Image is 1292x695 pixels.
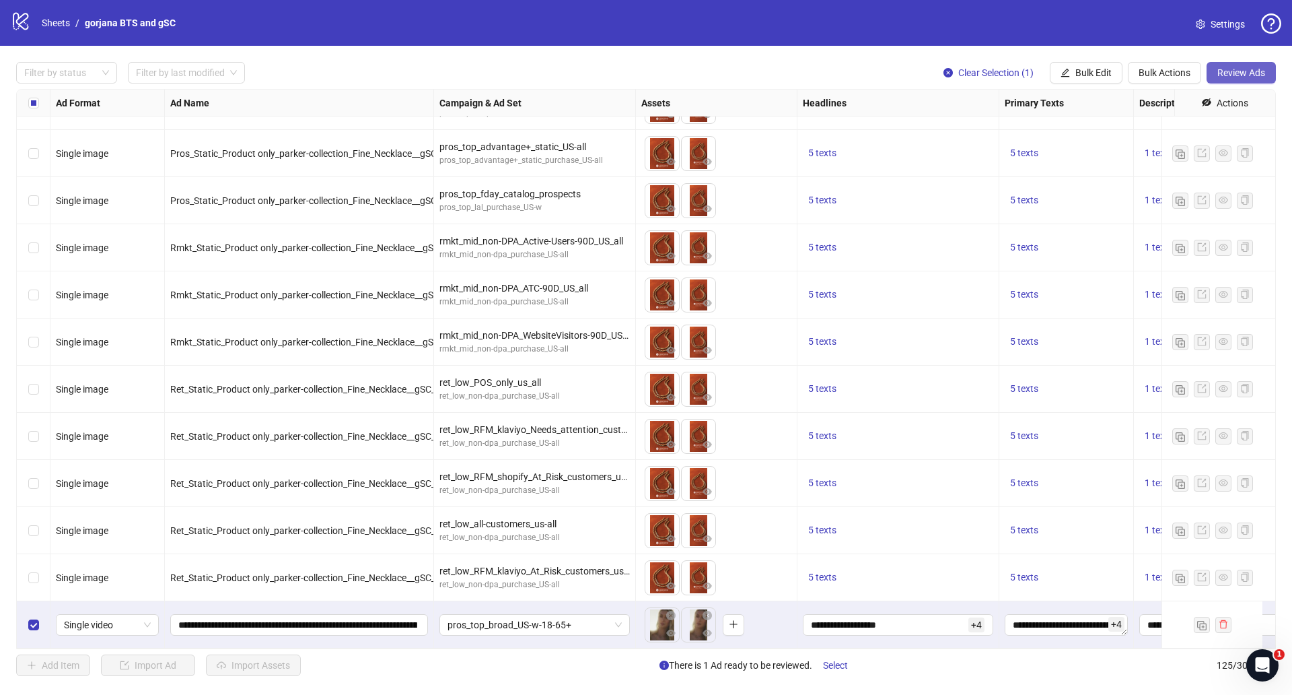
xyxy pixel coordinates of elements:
span: eye [1219,384,1228,393]
div: ret_low_RFM_klaviyo_Needs_attention_customers_us_all [439,422,630,437]
span: eye [666,628,676,638]
button: Preview [699,343,715,359]
button: 5 texts [803,145,842,162]
div: rmkt_mid_non-DPA_WebsiteVisitors-90D_US_all [439,328,630,343]
span: eye [1219,431,1228,440]
button: Preview [699,390,715,406]
div: Domaine: [DOMAIN_NAME] [35,35,152,46]
img: Asset 1 [645,325,679,359]
strong: Assets [641,96,670,110]
img: Asset 1 [645,420,679,453]
span: Ret_Static_Product only_parker-collection_Fine_Necklace__gSC_[DATE] [170,431,463,442]
div: pros_top_advantage+_static_US-all [439,139,630,154]
span: eye [666,581,676,591]
span: Single image [56,384,108,395]
button: Bulk Actions [1128,62,1201,84]
button: Import Assets [206,655,301,676]
div: rmkt_mid_non-DPA_ATC-90D_US_all [439,281,630,296]
button: Preview [663,626,679,642]
button: 5 texts [803,570,842,586]
div: ret_low_non-dpa_purchase_US-all [439,437,630,450]
button: Duplicate [1172,240,1188,256]
span: 125 / 300 items [1217,658,1276,673]
span: Pros_Static_Product only_parker-collection_Fine_Necklace__gSC_[DATE] [170,195,468,206]
button: 5 texts [803,381,842,397]
span: eye [703,157,712,166]
button: Preview [663,343,679,359]
span: 5 texts [808,336,836,347]
button: Duplicate [1172,334,1188,350]
button: Duplicate [1172,428,1188,444]
div: Select row 124 [17,554,50,601]
button: 5 texts [803,428,842,444]
span: Review Ads [1217,67,1265,78]
span: Rmkt_Static_Product only_parker-collection_Fine_Necklace__gSC_[DATE] [170,337,471,347]
button: 1 texts [1139,475,1178,492]
span: Single image [56,290,108,300]
span: 1 texts [1145,336,1173,347]
span: export [1197,290,1207,299]
span: question-circle [1261,13,1281,34]
div: Select row 117 [17,224,50,271]
span: Single image [56,148,108,159]
span: eye [1219,290,1228,299]
div: pros_top_lal_purchase_US-w [439,201,630,214]
button: 5 texts [803,475,842,492]
span: Single image [56,337,108,347]
span: plus [729,620,738,629]
span: 5 texts [1010,147,1038,158]
a: Settings [1185,13,1256,35]
span: eye [703,534,712,543]
span: Single image [56,242,108,253]
span: eye [703,204,712,213]
img: Asset 1 [645,184,679,218]
button: 1 texts [1139,240,1178,256]
span: 5 texts [808,430,836,441]
span: 1 texts [1145,430,1173,441]
button: 1 texts [1139,193,1178,209]
span: 5 texts [1010,572,1038,583]
button: Preview [699,484,715,500]
span: 5 texts [1010,336,1038,347]
button: 1 texts [1139,334,1178,350]
div: Select row 125 [17,601,50,649]
span: eye [666,251,676,261]
div: rmkt_mid_non-DPA_Active-Users-90D_US_all [439,234,630,249]
button: Preview [663,296,679,312]
span: Pros_Static_Product only_parker-collection_Fine_Necklace__gSC_[DATE] [170,148,468,159]
span: eye [666,157,676,166]
span: close-circle [943,68,953,77]
img: logo_orange.svg [22,22,32,32]
span: Single video [64,615,151,635]
img: Asset 1 [645,372,679,406]
div: Mots-clés [168,79,206,88]
button: Clear Selection (1) [933,62,1044,84]
span: Ret_Static_Product only_parker-collection_Fine_Necklace__gSC_[DATE] [170,572,463,583]
button: Delete [663,608,679,624]
span: 5 texts [808,572,836,583]
button: 5 texts [803,240,842,256]
span: export [1197,478,1207,488]
span: There is 1 Ad ready to be reviewed. [659,655,859,676]
span: eye [703,628,712,638]
span: 5 texts [1010,430,1038,441]
button: Preview [699,249,715,265]
img: Asset 1 [645,561,679,595]
button: 5 texts [1005,381,1044,397]
span: close-circle [666,611,676,620]
li: / [75,15,79,30]
span: 5 texts [1010,477,1038,488]
div: pros_top_fday_catalog_prospects [439,187,630,201]
strong: Ad Name [170,96,209,110]
span: Single image [56,525,108,536]
button: Add Item [16,655,90,676]
img: Asset 2 [682,137,715,170]
button: Preview [699,201,715,218]
a: Sheets [39,15,73,30]
button: Preview [663,249,679,265]
button: Duplicate [1172,381,1188,397]
button: Preview [699,154,715,170]
div: rmkt_mid_non-dpa_purchase_US-all [439,343,630,356]
span: eye [666,345,676,355]
button: Duplicate [1172,475,1188,492]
